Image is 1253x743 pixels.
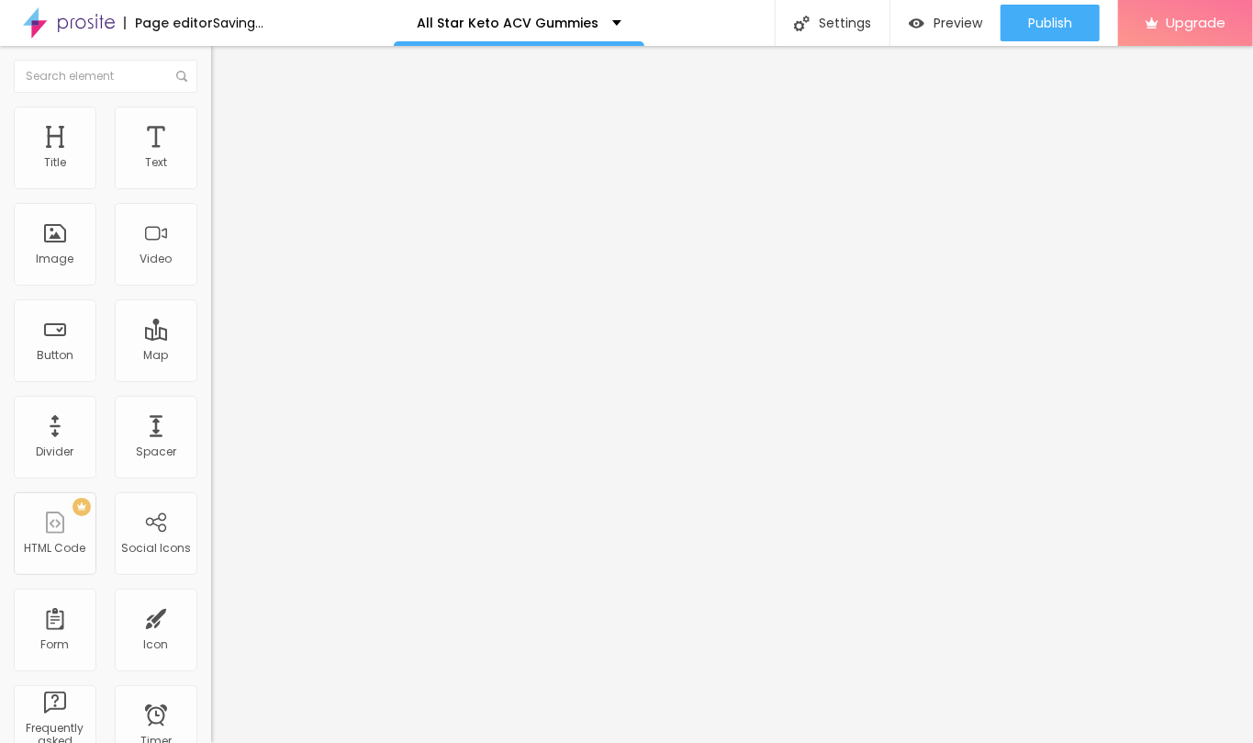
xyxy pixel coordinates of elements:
[44,156,66,169] div: Title
[144,638,169,651] div: Icon
[794,16,810,31] img: Icone
[14,60,197,93] input: Search element
[909,16,924,31] img: view-1.svg
[1028,16,1072,30] span: Publish
[124,17,213,29] div: Page editor
[25,542,86,555] div: HTML Code
[41,638,70,651] div: Form
[417,17,599,29] p: All Star Keto ACV Gummies
[211,46,1253,743] iframe: To enrich screen reader interactions, please activate Accessibility in Grammarly extension settings
[136,445,176,458] div: Spacer
[144,349,169,362] div: Map
[176,71,187,82] img: Icone
[1166,15,1225,30] span: Upgrade
[213,17,263,29] div: Saving...
[145,156,167,169] div: Text
[140,253,173,265] div: Video
[934,16,982,30] span: Preview
[37,445,74,458] div: Divider
[37,349,73,362] div: Button
[37,253,74,265] div: Image
[121,542,191,555] div: Social Icons
[1001,5,1100,41] button: Publish
[890,5,1001,41] button: Preview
